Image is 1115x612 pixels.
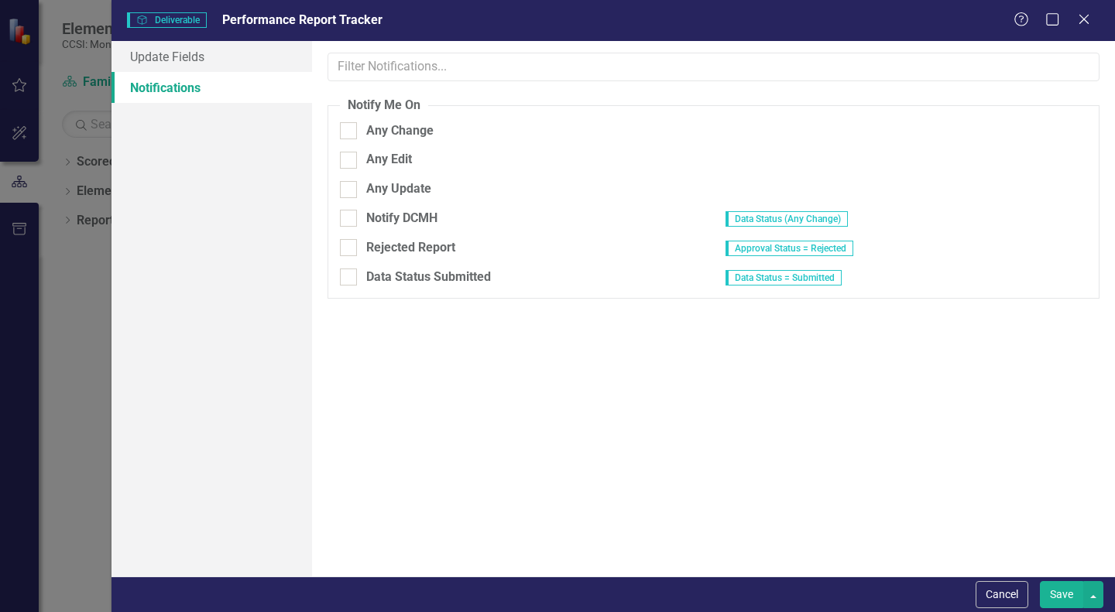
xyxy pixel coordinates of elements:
[111,72,312,103] a: Notifications
[111,41,312,72] a: Update Fields
[366,122,434,140] div: Any Change
[366,268,491,286] div: Data Status Submitted
[976,581,1028,608] button: Cancel
[1040,581,1083,608] button: Save
[726,211,848,227] span: Data Status (Any Change)
[328,53,1100,81] input: Filter Notifications...
[366,210,437,227] div: Notify DCMH
[222,12,383,27] span: Performance Report Tracker
[366,239,455,257] div: Rejected Report
[340,97,428,115] legend: Notify Me On
[726,270,842,285] span: Data Status = Submitted
[127,12,207,28] span: Deliverable
[726,241,853,256] span: Approval Status = Rejected
[366,180,431,198] div: Any Update
[366,151,412,169] div: Any Edit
